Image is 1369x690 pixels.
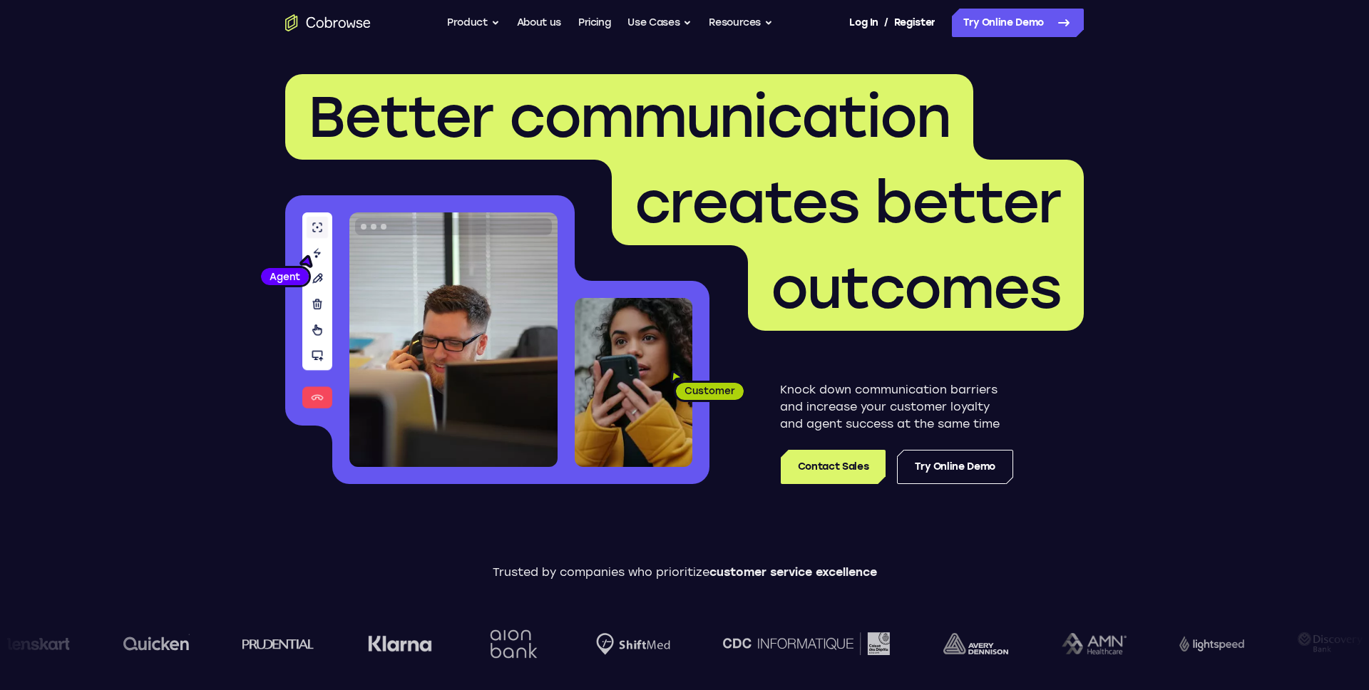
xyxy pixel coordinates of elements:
img: lenskart [1156,637,1219,650]
img: Discovery Bank [1037,629,1102,658]
img: AMN Healthcare [801,633,866,655]
a: Log In [849,9,878,37]
span: outcomes [771,254,1061,322]
img: A customer support agent talking on the phone [349,212,558,467]
a: About us [517,9,561,37]
span: customer service excellence [709,565,877,579]
span: Better communication [308,83,950,151]
a: Try Online Demo [897,450,1013,484]
button: Use Cases [627,9,692,37]
img: Aion Bank [225,615,283,673]
img: Shiftmed [336,633,410,655]
a: Register [894,9,935,37]
button: Product [447,9,500,37]
span: / [884,14,888,31]
p: Knock down communication barriers and increase your customer loyalty and agent success at the sam... [780,381,1013,433]
button: Resources [709,9,773,37]
a: Contact Sales [781,450,886,484]
a: Go to the home page [285,14,371,31]
a: Try Online Demo [952,9,1084,37]
img: Lightspeed [920,636,985,651]
img: CDC Informatique [463,632,630,654]
span: creates better [635,168,1061,237]
a: Pricing [578,9,611,37]
img: A customer holding their phone [575,298,692,467]
img: avery-dennison [684,633,749,654]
